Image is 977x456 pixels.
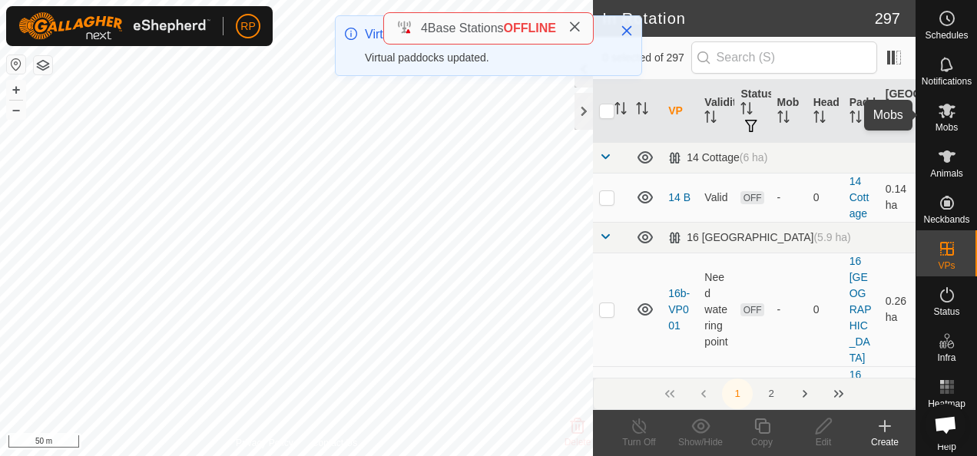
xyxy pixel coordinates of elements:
[777,302,801,318] div: -
[662,80,698,143] th: VP
[849,255,872,364] a: 16 [GEOGRAPHIC_DATA]
[7,81,25,99] button: +
[614,104,627,117] p-sorticon: Activate to sort
[849,175,869,220] a: 14 Cottage
[740,151,768,164] span: (6 ha)
[756,378,787,409] button: 2
[854,435,916,449] div: Create
[807,80,843,143] th: Head
[740,303,763,316] span: OFF
[34,56,52,74] button: Map Layers
[616,20,638,41] button: Close
[849,113,862,125] p-sorticon: Activate to sort
[925,404,966,445] div: Open chat
[602,50,691,66] span: 0 selected of 297
[875,7,900,30] span: 297
[937,353,955,362] span: Infra
[777,113,790,125] p-sorticon: Activate to sort
[813,231,850,243] span: (5.9 ha)
[504,21,556,35] span: OFFLINE
[428,21,504,35] span: Base Stations
[18,12,210,40] img: Gallagher Logo
[421,21,428,35] span: 4
[886,121,898,133] p-sorticon: Activate to sort
[731,435,793,449] div: Copy
[771,80,807,143] th: Mob
[740,104,753,117] p-sorticon: Activate to sort
[928,399,965,408] span: Heatmap
[813,113,826,125] p-sorticon: Activate to sort
[734,80,770,143] th: Status
[668,287,690,332] a: 16b-VP001
[636,104,648,117] p-sorticon: Activate to sort
[740,191,763,204] span: OFF
[823,378,854,409] button: Last Page
[790,378,820,409] button: Next Page
[668,191,691,203] a: 14 B
[938,261,955,270] span: VPs
[668,151,767,164] div: 14 Cottage
[879,173,916,222] td: 0.14 ha
[602,9,874,28] h2: In Rotation
[704,113,717,125] p-sorticon: Activate to sort
[7,55,25,74] button: Reset Map
[668,231,850,244] div: 16 [GEOGRAPHIC_DATA]
[691,41,877,74] input: Search (S)
[937,442,956,451] span: Help
[807,253,843,366] td: 0
[670,435,731,449] div: Show/Hide
[936,123,958,132] span: Mobs
[922,77,972,86] span: Notifications
[807,173,843,222] td: 0
[365,25,604,44] div: Virtual Paddocks
[236,436,293,450] a: Privacy Policy
[240,18,255,35] span: RP
[879,80,916,143] th: [GEOGRAPHIC_DATA] Area
[930,169,963,178] span: Animals
[777,190,801,206] div: -
[722,378,753,409] button: 1
[793,435,854,449] div: Edit
[879,253,916,366] td: 0.26 ha
[608,435,670,449] div: Turn Off
[923,215,969,224] span: Neckbands
[925,31,968,40] span: Schedules
[698,253,734,366] td: Need watering point
[7,101,25,119] button: –
[698,80,734,143] th: Validity
[843,80,879,143] th: Paddock
[312,436,357,450] a: Contact Us
[698,173,734,222] td: Valid
[933,307,959,316] span: Status
[365,50,604,66] div: Virtual paddocks updated.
